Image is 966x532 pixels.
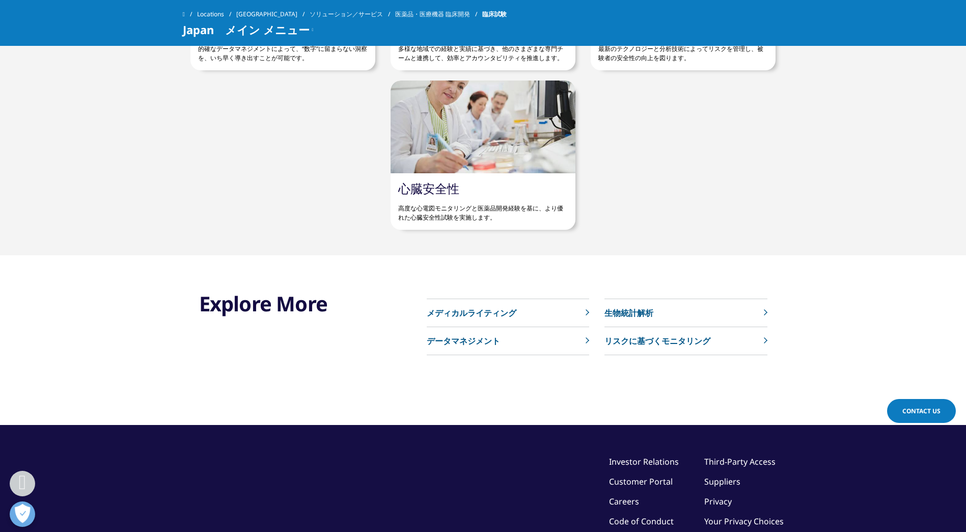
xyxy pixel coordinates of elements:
p: 生物統計解析 [604,307,653,319]
a: Your Privacy Choices [704,516,784,527]
p: 多様な地域での経験と実績に基づき、他のさまざまな専門チームと連携して、効率とアカウンタビリティを推進します。 [398,37,568,63]
p: リスクに基づくモニタリング [604,335,710,347]
a: データマネジメント [427,327,589,355]
p: データマネジメント [427,335,500,347]
span: Japan メイン メニュー [183,23,310,36]
p: 最新のテクノロジーと分析技術によってリスクを管理し、被験者の安全性の向上を図ります。 [598,37,768,63]
span: Contact Us [902,407,941,415]
a: ソリューション／サービス [310,5,395,23]
a: 生物統計解析 [604,299,767,327]
a: Investor Relations [609,456,679,467]
a: Customer Portal [609,476,673,487]
button: 優先設定センターを開く [10,501,35,527]
a: リスクに基づくモニタリング [604,327,767,355]
p: メディカルライティング [427,307,516,319]
a: Code of Conduct [609,516,674,527]
a: Suppliers [704,476,740,487]
h3: Explore More [199,291,369,316]
a: Contact Us [887,399,956,423]
p: 的確なデータマネジメントによって、“数字”に留まらない洞察を、いち早く導き出すことが可能です。 [198,37,368,63]
a: 医薬品・医療機器 臨床開発 [395,5,482,23]
a: Privacy [704,496,732,507]
a: 心臓安全性 [398,180,459,197]
a: [GEOGRAPHIC_DATA] [236,5,310,23]
p: 高度な心電図モニタリングと医薬品開発経験を基に、より優れた心臓安全性試験を実施します。 [398,196,568,222]
a: Third-Party Access [704,456,776,467]
a: Locations [197,5,236,23]
a: Careers [609,496,639,507]
a: メディカルライティング [427,299,589,327]
span: 臨床試験 [482,5,507,23]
